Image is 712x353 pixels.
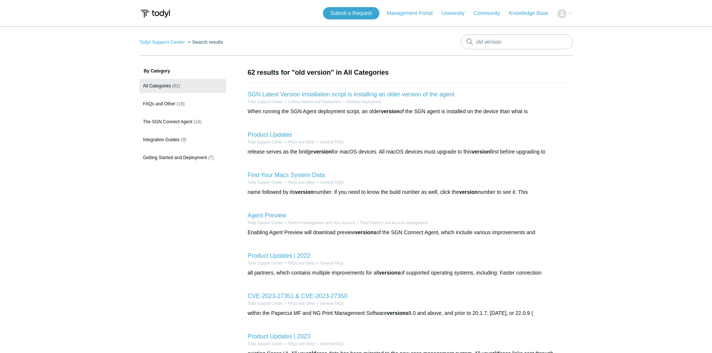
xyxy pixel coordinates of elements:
a: FAQs and Other [288,342,315,346]
div: release serves as the bridge for macOS devices. All macOS devices must upgrade to this first befo... [248,148,573,156]
li: General FAQs [315,301,344,306]
div: name followed by its number. If you need to know the build number as well, click the number to se... [248,188,573,196]
span: (9) [181,137,187,142]
li: Todyl Support Center [248,341,283,347]
li: FAQs and Other [283,180,315,185]
div: within the Papercut MF and NG Print Management Software 8.0 and above, and prior to 20.1.7, [DATE... [248,309,573,317]
a: Todyl Support Center [248,140,283,144]
a: Todyl Support Center [248,180,283,185]
a: Desktop Deployment [346,100,381,104]
a: FAQs and Other [288,140,315,144]
a: General FAQs [320,261,343,265]
li: Desktop Deployment [341,99,381,105]
li: General FAQs [315,139,344,145]
span: (14) [194,119,201,124]
span: (19) [177,101,185,106]
a: FAQs and Other (19) [139,97,226,111]
li: FAQs and Other [283,341,315,347]
em: version [381,108,400,114]
em: versions [387,310,409,316]
span: The SGN Connect Agent [143,119,192,124]
a: FAQs and Other [288,261,315,265]
a: University [441,9,472,17]
a: Todyl Support Center [139,39,185,45]
a: General FAQs [320,342,343,346]
a: General FAQs [320,301,343,306]
span: FAQs and Other [143,101,176,106]
a: Todyl Support Center [248,221,283,225]
li: FAQs and Other [283,139,315,145]
em: version [459,189,478,195]
li: FAQs and Other [283,260,315,266]
li: General FAQs [315,260,344,266]
a: Todyl Support Center [248,261,283,265]
a: Integration Guides (9) [139,133,226,147]
a: Todyl Support Center [248,301,283,306]
span: Integration Guides [143,137,180,142]
em: version [472,149,490,155]
li: Todyl Support Center [248,99,283,105]
a: Todyl Support Center [248,100,283,104]
em: versions [355,229,377,235]
a: CVE-2023-27351 & CVE-2023-27350 [248,293,348,299]
input: Search [461,34,573,49]
li: General FAQs [315,341,344,347]
span: (7) [208,155,214,160]
a: FAQs and Other [288,301,315,306]
li: Todyl Support Center [139,39,187,45]
a: Community [474,9,508,17]
h1: 62 results for "old version" in All Categories [248,68,573,78]
li: FAQs and Other [283,301,315,306]
a: Getting Started and Deployment (7) [139,151,226,165]
a: The SGN Connect Agent (14) [139,115,226,129]
li: Todyl Support Center [248,301,283,306]
a: Find Your Macs System Data [248,172,325,178]
a: FAQs and Other [288,180,315,185]
a: Product Updates | 2022 [248,253,311,259]
li: Todyl Platform and Account Management [355,220,428,226]
div: Enabling Agent Preview will download preview of the SGN Connect Agent, which include various impr... [248,229,573,236]
li: Search results [186,39,223,45]
li: Todyl Support Center [248,260,283,266]
em: version [295,189,314,195]
a: Todyl Support Center [248,342,283,346]
a: Todyl Platform and Account Management [360,221,428,225]
a: Product Updates | 2023 [248,333,311,340]
li: Platform Management and Your Account [283,220,355,226]
img: Todyl Support Center Help Center home page [139,7,171,21]
li: Getting Started and Deployment [283,99,341,105]
a: General FAQs [320,140,343,144]
span: All Categories [143,83,171,89]
a: Product Updates [248,131,292,138]
div: When running the SGN Agent deployment script, an older of the SGN agent is installed on the devic... [248,108,573,115]
em: versions [379,270,400,276]
a: Knowledge Base [509,9,556,17]
div: all partners, which contains multiple improvements for all of supported operating systems, includ... [248,269,573,277]
h3: By Category [139,68,226,74]
a: Management Portal [387,9,440,17]
span: (62) [172,83,180,89]
span: Getting Started and Deployment [143,155,207,160]
a: General FAQs [320,180,343,185]
a: All Categories (62) [139,79,226,93]
li: Todyl Support Center [248,220,283,226]
li: Todyl Support Center [248,139,283,145]
a: Getting Started and Deployment [288,100,341,104]
a: Agent Preview [248,212,286,219]
a: Submit a Request [323,7,379,19]
a: Platform Management and Your Account [288,221,355,225]
li: General FAQs [315,180,344,185]
a: SGN Latest Version installation script is installing an older version of the agent [248,91,454,97]
em: version [313,149,332,155]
